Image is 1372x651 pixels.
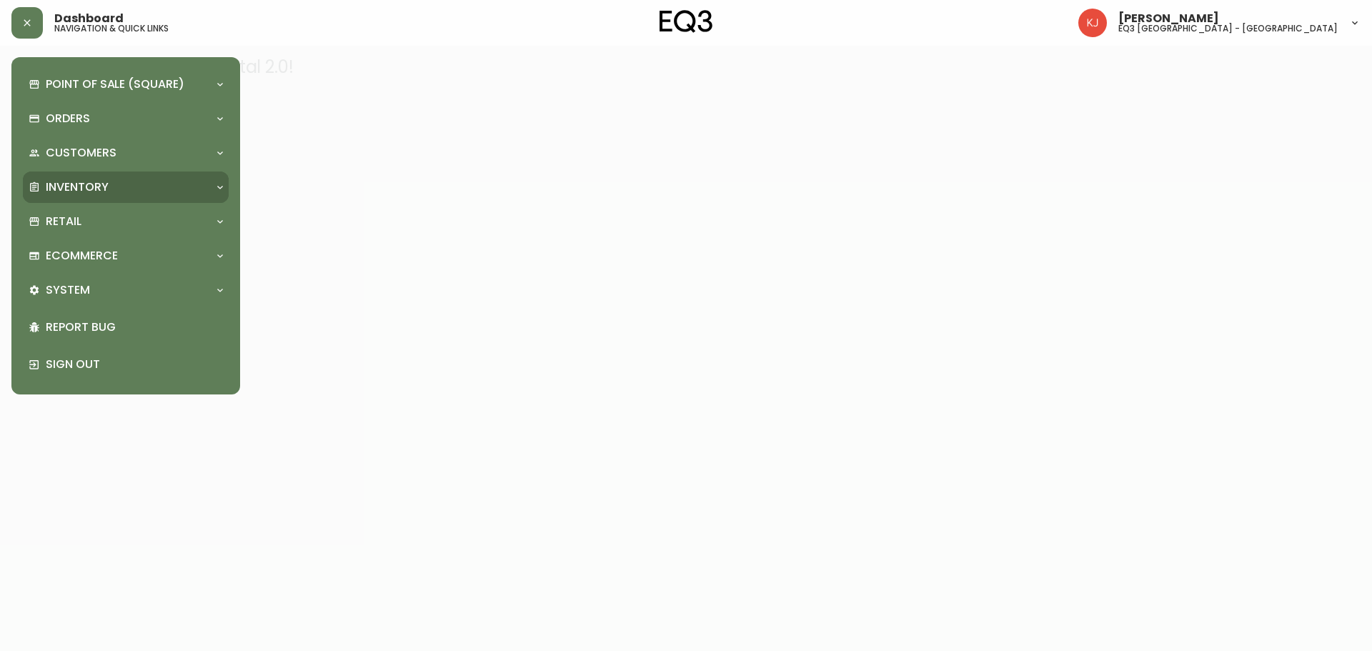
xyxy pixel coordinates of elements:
p: Inventory [46,179,109,195]
p: Sign Out [46,357,223,372]
h5: navigation & quick links [54,24,169,33]
span: Dashboard [54,13,124,24]
div: Retail [23,206,229,237]
div: Customers [23,137,229,169]
p: Orders [46,111,90,126]
img: logo [660,10,712,33]
div: Ecommerce [23,240,229,272]
div: Orders [23,103,229,134]
img: 24a625d34e264d2520941288c4a55f8e [1078,9,1107,37]
div: Report Bug [23,309,229,346]
div: Inventory [23,172,229,203]
p: System [46,282,90,298]
div: Sign Out [23,346,229,383]
h5: eq3 [GEOGRAPHIC_DATA] - [GEOGRAPHIC_DATA] [1118,24,1338,33]
p: Ecommerce [46,248,118,264]
div: System [23,274,229,306]
p: Point of Sale (Square) [46,76,184,92]
div: Point of Sale (Square) [23,69,229,100]
p: Report Bug [46,319,223,335]
p: Customers [46,145,116,161]
p: Retail [46,214,81,229]
span: [PERSON_NAME] [1118,13,1219,24]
